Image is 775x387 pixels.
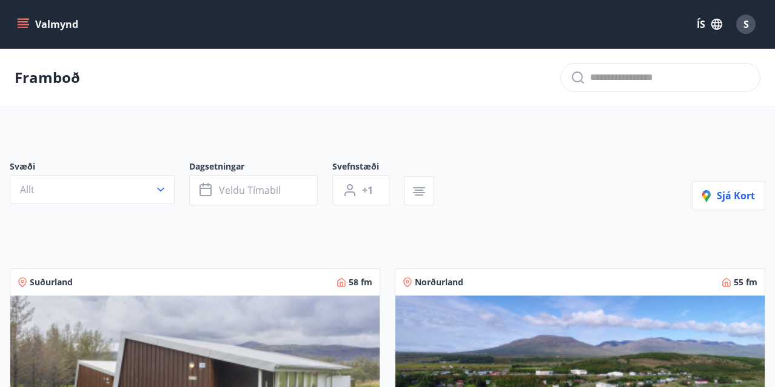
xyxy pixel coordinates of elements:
button: Veldu tímabil [189,175,318,205]
button: +1 [332,175,389,205]
span: S [743,18,749,31]
span: Suðurland [30,276,73,288]
button: ÍS [690,13,729,35]
span: Svæði [10,160,189,175]
span: Norðurland [415,276,463,288]
span: Svefnstæði [332,160,404,175]
button: S [731,10,760,39]
span: Veldu tímabil [219,184,281,197]
p: Framboð [15,67,80,88]
span: Allt [20,183,35,196]
span: Sjá kort [702,189,755,202]
button: menu [15,13,83,35]
button: Allt [10,175,175,204]
span: 58 fm [349,276,372,288]
button: Sjá kort [692,181,765,210]
span: Dagsetningar [189,160,332,175]
span: 55 fm [734,276,757,288]
span: +1 [362,184,373,197]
